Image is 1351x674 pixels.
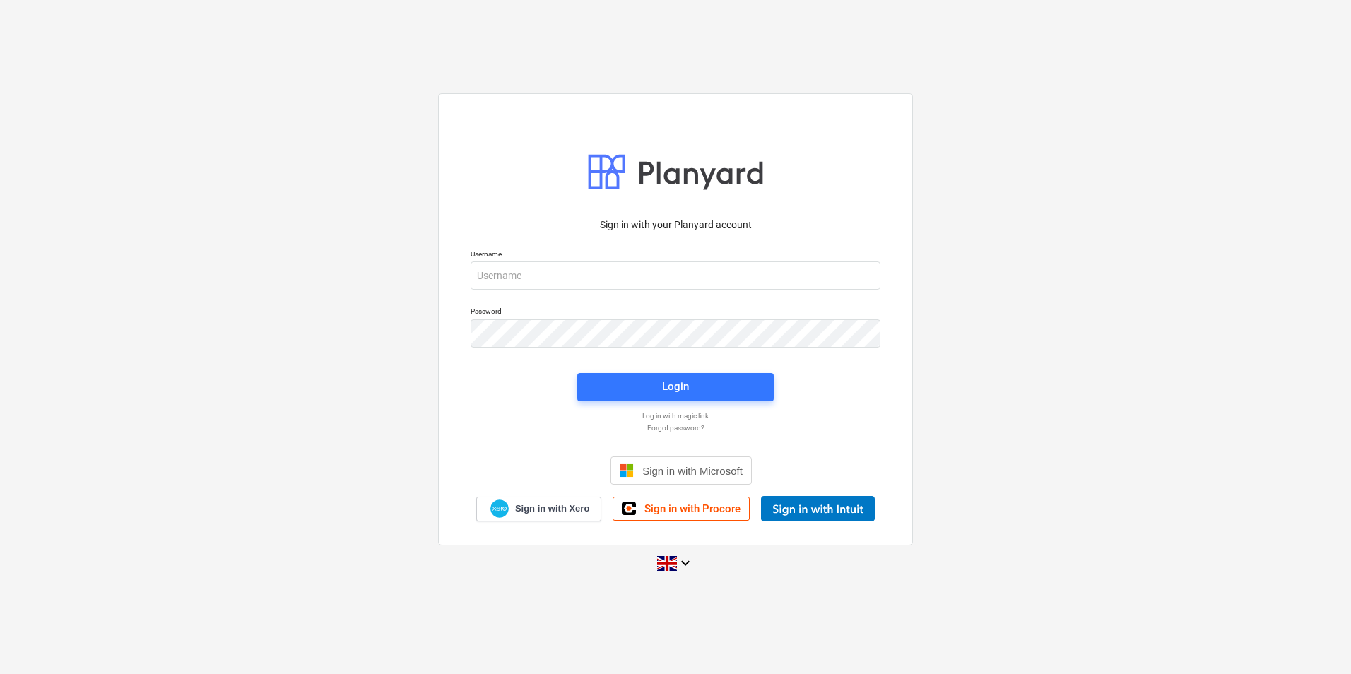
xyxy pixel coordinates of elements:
[620,463,634,478] img: Microsoft logo
[642,465,743,477] span: Sign in with Microsoft
[471,307,880,319] p: Password
[644,502,741,515] span: Sign in with Procore
[471,261,880,290] input: Username
[677,555,694,572] i: keyboard_arrow_down
[613,497,750,521] a: Sign in with Procore
[476,497,602,521] a: Sign in with Xero
[662,377,689,396] div: Login
[464,423,887,432] a: Forgot password?
[471,249,880,261] p: Username
[490,499,509,519] img: Xero logo
[515,502,589,515] span: Sign in with Xero
[577,373,774,401] button: Login
[471,218,880,232] p: Sign in with your Planyard account
[464,411,887,420] a: Log in with magic link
